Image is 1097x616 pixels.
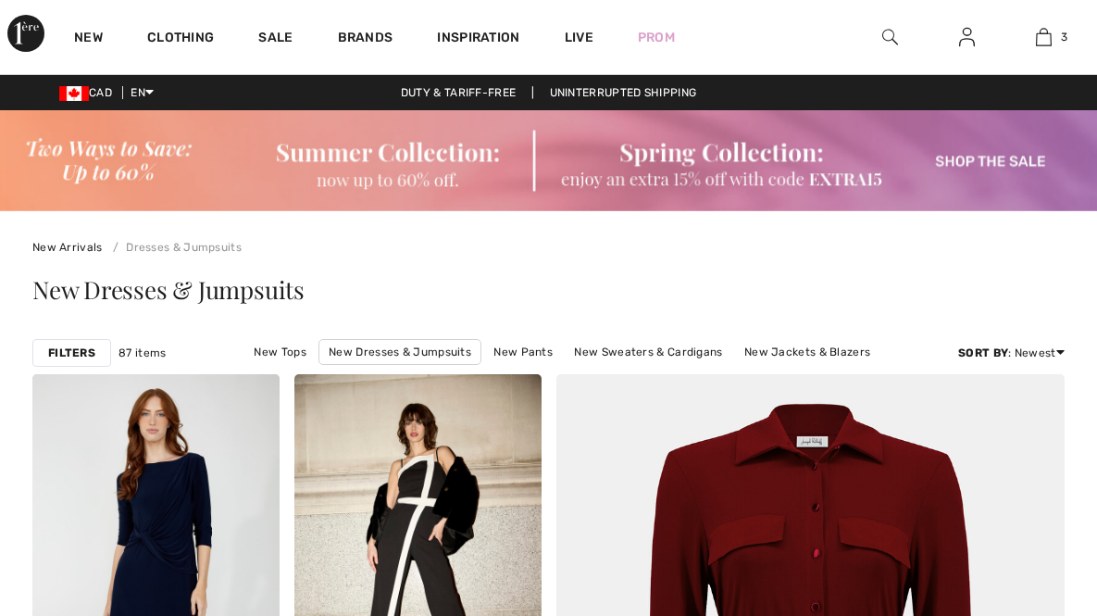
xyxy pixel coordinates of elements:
[958,345,1065,361] div: : Newest
[338,30,393,49] a: Brands
[147,30,214,49] a: Clothing
[244,340,315,364] a: New Tops
[59,86,119,99] span: CAD
[48,345,95,361] strong: Filters
[958,346,1008,359] strong: Sort By
[32,241,103,254] a: New Arrivals
[437,30,519,49] span: Inspiration
[318,339,481,365] a: New Dresses & Jumpsuits
[959,26,975,48] img: My Info
[550,365,654,389] a: New Outerwear
[484,340,562,364] a: New Pants
[118,345,166,361] span: 87 items
[106,241,242,254] a: Dresses & Jumpsuits
[32,273,305,306] span: New Dresses & Jumpsuits
[1006,26,1081,48] a: 3
[1036,26,1052,48] img: My Bag
[882,26,898,48] img: search the website
[7,15,44,52] img: 1ère Avenue
[258,30,293,49] a: Sale
[470,365,547,389] a: New Skirts
[74,30,103,49] a: New
[979,477,1078,523] iframe: Opens a widget where you can chat to one of our agents
[131,86,154,99] span: EN
[944,26,990,49] a: Sign In
[59,86,89,101] img: Canadian Dollar
[735,340,879,364] a: New Jackets & Blazers
[565,28,593,47] a: Live
[638,28,675,47] a: Prom
[1061,29,1067,45] span: 3
[565,340,731,364] a: New Sweaters & Cardigans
